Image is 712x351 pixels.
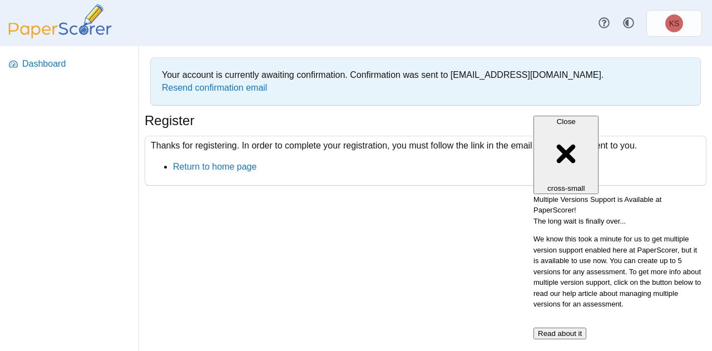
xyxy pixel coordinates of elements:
[528,12,707,345] iframe: Help Scout Beacon - Messages and Notifications
[4,51,135,77] a: Dashboard
[156,63,695,100] div: Your account is currently awaiting confirmation. Confirmation was sent to [EMAIL_ADDRESS][DOMAIN_...
[162,83,267,92] a: Resend confirmation email
[145,111,194,130] h1: Register
[4,4,116,38] img: PaperScorer
[4,31,116,40] a: PaperScorer
[22,58,131,70] span: Dashboard
[145,136,706,186] div: Thanks for registering. In order to complete your registration, you must follow the link in the e...
[646,10,702,37] a: Karen Stein
[173,162,256,171] a: Return to home page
